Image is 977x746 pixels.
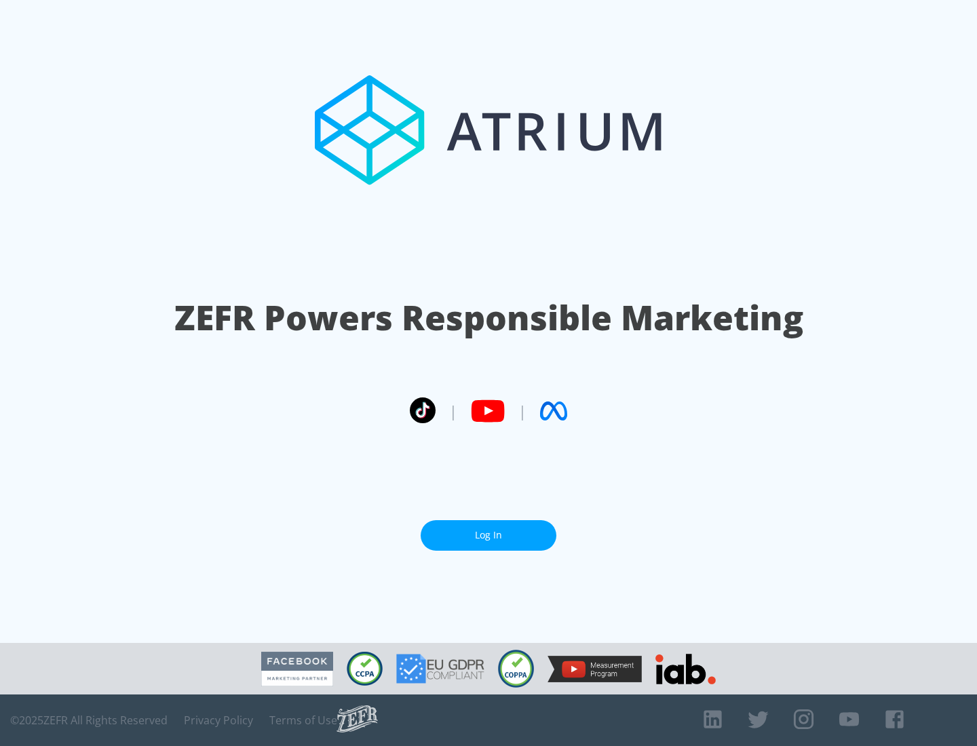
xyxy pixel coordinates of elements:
span: | [518,401,526,421]
img: YouTube Measurement Program [548,656,642,682]
a: Privacy Policy [184,713,253,727]
a: Terms of Use [269,713,337,727]
a: Log In [421,520,556,551]
img: CCPA Compliant [347,652,383,686]
img: COPPA Compliant [498,650,534,688]
h1: ZEFR Powers Responsible Marketing [174,294,803,341]
span: © 2025 ZEFR All Rights Reserved [10,713,168,727]
span: | [449,401,457,421]
img: Facebook Marketing Partner [261,652,333,686]
img: IAB [655,654,716,684]
img: GDPR Compliant [396,654,484,684]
